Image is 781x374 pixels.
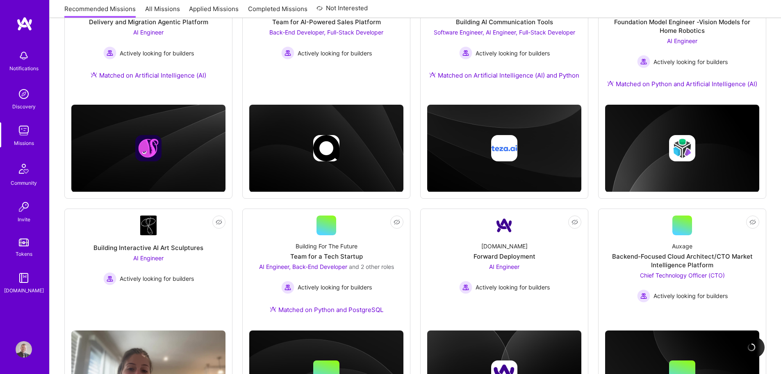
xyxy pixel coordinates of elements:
[572,219,578,225] i: icon EyeClosed
[216,219,222,225] i: icon EyeClosed
[16,48,32,64] img: bell
[272,18,381,26] div: Team for AI-Powered Sales Platform
[91,71,97,78] img: Ateam Purple Icon
[313,135,339,161] img: Company logo
[91,71,206,80] div: Matched on Artificial Intelligence (AI)
[270,306,276,312] img: Ateam Purple Icon
[16,16,33,31] img: logo
[427,105,581,192] img: cover
[120,49,194,57] span: Actively looking for builders
[476,283,550,291] span: Actively looking for builders
[11,179,37,187] div: Community
[16,122,32,139] img: teamwork
[434,29,575,36] span: Software Engineer, AI Engineer, Full-Stack Developer
[637,289,650,303] img: Actively looking for builders
[249,105,403,192] img: cover
[89,18,208,26] div: Delivery and Migration Agentic Platform
[459,281,472,294] img: Actively looking for builders
[474,252,535,261] div: Forward Deployment
[120,274,194,283] span: Actively looking for builders
[269,29,383,36] span: Back-End Developer, Full-Stack Developer
[316,3,368,18] a: Not Interested
[281,46,294,60] img: Actively looking for builders
[93,243,203,252] div: Building Interactive AI Art Sculptures
[298,49,372,57] span: Actively looking for builders
[637,55,650,68] img: Actively looking for builders
[270,305,383,314] div: Matched on Python and PostgreSQL
[605,18,759,35] div: Foundation Model Engineer -Vision Models for Home Robotics
[16,270,32,286] img: guide book
[9,64,39,73] div: Notifications
[259,263,347,270] span: AI Engineer, Back-End Developer
[103,46,116,60] img: Actively looking for builders
[667,37,697,44] span: AI Engineer
[394,219,400,225] i: icon EyeClosed
[749,219,756,225] i: icon EyeClosed
[14,139,34,147] div: Missions
[290,252,363,261] div: Team for a Tech Startup
[133,255,164,262] span: AI Engineer
[746,342,757,353] img: loading
[607,80,614,87] img: Ateam Purple Icon
[16,250,32,258] div: Tokens
[298,283,372,291] span: Actively looking for builders
[135,135,162,161] img: Company logo
[18,215,30,224] div: Invite
[16,341,32,358] img: User Avatar
[71,216,225,324] a: Company LogoBuilding Interactive AI Art SculpturesAI Engineer Actively looking for buildersActive...
[71,105,225,192] img: cover
[296,242,357,250] div: Building For The Future
[429,71,579,80] div: Matched on Artificial Intelligence (AI) and Python
[494,216,514,235] img: Company Logo
[189,5,239,18] a: Applied Missions
[133,29,164,36] span: AI Engineer
[459,46,472,60] img: Actively looking for builders
[281,281,294,294] img: Actively looking for builders
[605,105,759,192] img: cover
[476,49,550,57] span: Actively looking for builders
[653,291,728,300] span: Actively looking for builders
[640,272,725,279] span: Chief Technology Officer (CTO)
[605,216,759,313] a: AuxageBackend-Focused Cloud Architect/CTO Market Intelligence PlatformChief Technology Officer (C...
[19,239,29,246] img: tokens
[672,242,692,250] div: Auxage
[481,242,528,250] div: [DOMAIN_NAME]
[140,216,157,235] img: Company Logo
[653,57,728,66] span: Actively looking for builders
[349,263,394,270] span: and 2 other roles
[64,5,136,18] a: Recommended Missions
[248,5,307,18] a: Completed Missions
[456,18,553,26] div: Building AI Communication Tools
[14,159,34,179] img: Community
[16,199,32,215] img: Invite
[12,102,36,111] div: Discovery
[249,216,403,324] a: Building For The FutureTeam for a Tech StartupAI Engineer, Back-End Developer and 2 other rolesAc...
[4,286,44,295] div: [DOMAIN_NAME]
[607,80,757,88] div: Matched on Python and Artificial Intelligence (AI)
[14,341,34,358] a: User Avatar
[103,272,116,285] img: Actively looking for builders
[145,5,180,18] a: All Missions
[669,135,695,161] img: Company logo
[489,263,519,270] span: AI Engineer
[427,216,581,313] a: Company Logo[DOMAIN_NAME]Forward DeploymentAI Engineer Actively looking for buildersActively look...
[605,252,759,269] div: Backend-Focused Cloud Architect/CTO Market Intelligence Platform
[429,71,436,78] img: Ateam Purple Icon
[16,86,32,102] img: discovery
[491,135,517,161] img: Company logo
